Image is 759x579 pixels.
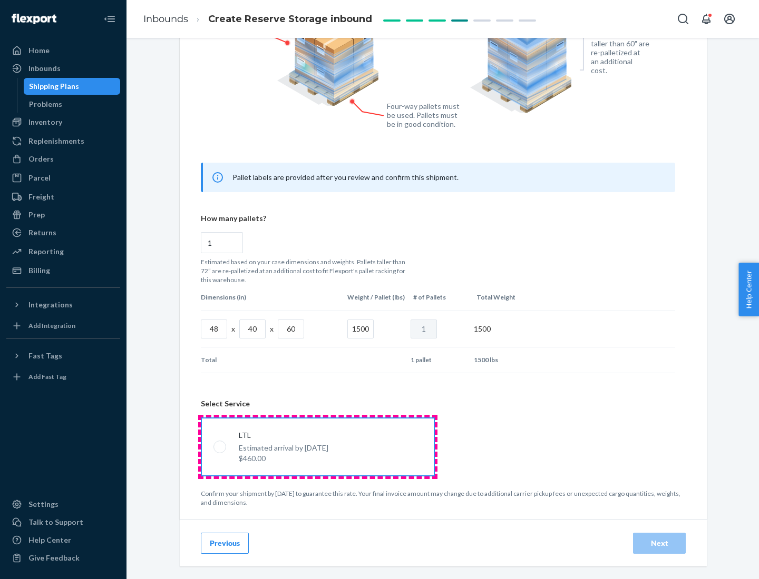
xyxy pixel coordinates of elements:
a: Add Integration [6,317,120,334]
ol: breadcrumbs [135,4,381,35]
header: Select Service [201,398,686,409]
span: Create Reserve Storage inbound [208,13,372,25]
a: Inbounds [143,13,188,25]
a: Problems [24,96,121,113]
button: Fast Tags [6,347,120,364]
button: Help Center [738,263,759,316]
span: Pallet labels are provided after you review and confirm this shipment. [232,173,459,182]
div: Parcel [28,173,51,183]
button: Give Feedback [6,550,120,566]
div: Next [642,538,677,548]
div: Replenishments [28,136,84,146]
p: $460.00 [239,453,328,464]
td: 1500 lbs [470,347,533,373]
div: Fast Tags [28,351,62,361]
a: Prep [6,206,120,223]
a: Help Center [6,532,120,548]
div: Reporting [28,246,64,257]
th: # of Pallets [409,284,472,310]
span: 1500 [474,324,491,333]
div: Talk to Support [28,517,83,527]
a: Home [6,42,120,59]
div: Prep [28,209,45,220]
div: Billing [28,265,50,276]
div: Give Feedback [28,553,80,563]
a: Billing [6,262,120,279]
a: Inbounds [6,60,120,77]
button: Next [633,533,686,554]
button: Close Navigation [99,8,120,29]
a: Settings [6,496,120,513]
div: Add Fast Tag [28,372,66,381]
a: Shipping Plans [24,78,121,95]
p: Estimated based on your case dimensions and weights. Pallets taller than 72” are re-palletized at... [201,257,412,284]
p: x [270,324,274,334]
p: How many pallets? [201,213,675,224]
div: Inbounds [28,63,61,74]
div: Settings [28,499,59,510]
div: Freight [28,192,54,202]
img: Flexport logo [12,14,56,24]
div: Add Integration [28,321,75,330]
div: Home [28,45,50,56]
figcaption: Four-way pallets must be used. Pallets must be in good condition. [387,102,460,128]
button: Integrations [6,296,120,313]
div: Shipping Plans [29,81,79,92]
button: Open Search Box [673,8,694,29]
td: 1 pallet [406,347,470,373]
div: Integrations [28,300,73,310]
div: Problems [29,99,62,109]
p: x [231,324,235,334]
a: Returns [6,224,120,241]
td: Total [201,347,343,373]
a: Orders [6,151,120,167]
div: Orders [28,154,54,164]
a: Parcel [6,169,120,186]
th: Dimensions (in) [201,284,343,310]
a: Inventory [6,114,120,131]
a: Add Fast Tag [6,368,120,385]
div: Inventory [28,117,62,127]
th: Weight / Pallet (lbs) [343,284,409,310]
button: Open notifications [696,8,717,29]
a: Reporting [6,243,120,260]
p: Estimated arrival by [DATE] [239,443,328,453]
div: Help Center [28,535,71,545]
p: Confirm your shipment by [DATE] to guarantee this rate. Your final invoice amount may change due ... [201,489,686,507]
a: Replenishments [6,133,120,149]
th: Total Weight [472,284,536,310]
button: Open account menu [719,8,740,29]
a: Freight [6,188,120,205]
a: Talk to Support [6,514,120,531]
p: LTL [239,430,328,441]
div: Returns [28,227,56,238]
button: Previous [201,533,249,554]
